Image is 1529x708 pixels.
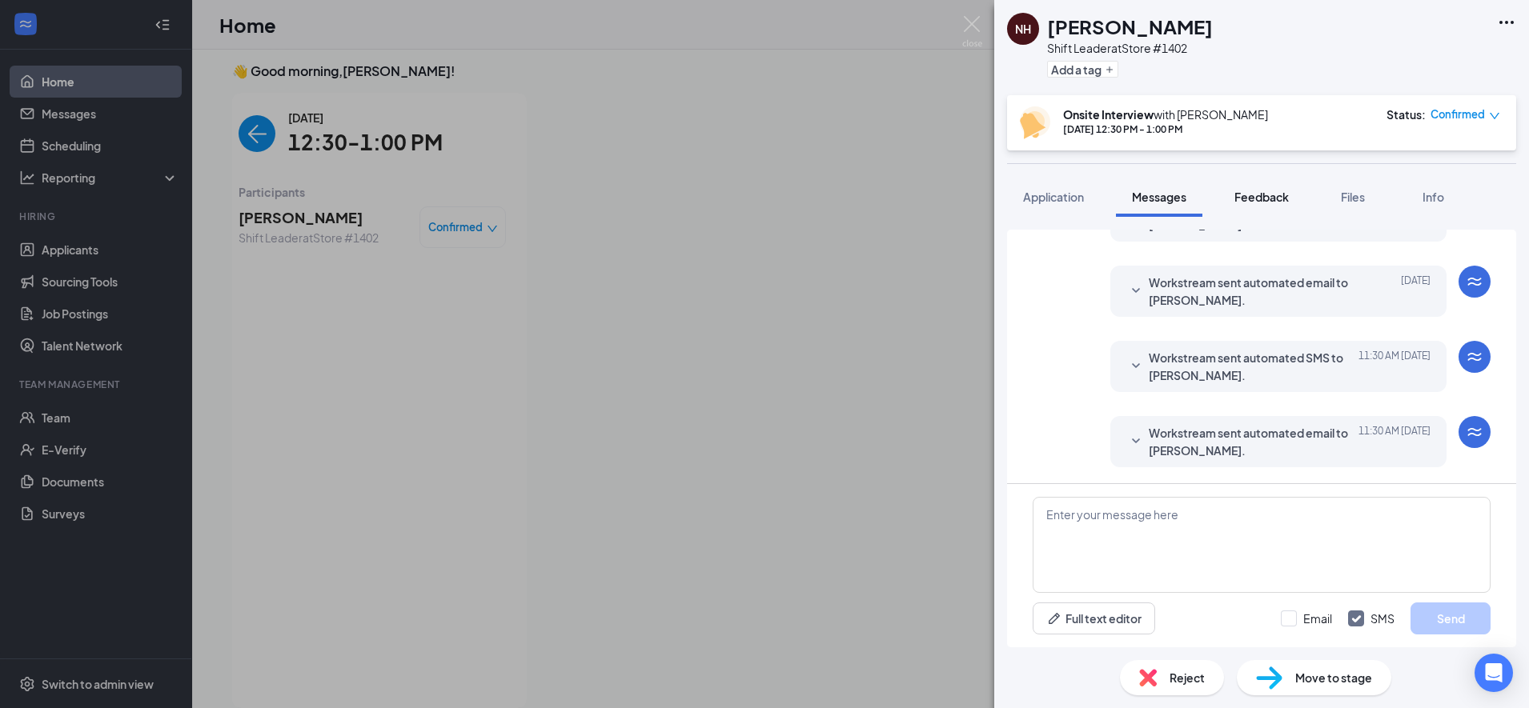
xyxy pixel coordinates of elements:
[1063,107,1154,122] b: Onsite Interview
[1465,347,1484,366] svg: WorkstreamLogo
[1033,602,1155,634] button: Full text editorPen
[1489,110,1500,122] span: down
[1046,610,1062,626] svg: Pen
[1411,602,1491,634] button: Send
[1358,349,1431,384] span: [DATE] 11:30 AM
[1475,654,1513,692] div: Open Intercom Messenger
[1132,190,1186,204] span: Messages
[1063,106,1268,122] div: with [PERSON_NAME]
[1047,40,1213,56] div: Shift Leader at Store #1402
[1023,190,1084,204] span: Application
[1465,422,1484,442] svg: WorkstreamLogo
[1149,274,1358,309] span: Workstream sent automated email to [PERSON_NAME].
[1126,282,1146,301] svg: SmallChevronDown
[1431,106,1485,122] span: Confirmed
[1358,424,1431,459] span: [DATE] 11:30 AM
[1047,61,1118,78] button: PlusAdd a tag
[1149,349,1358,384] span: Workstream sent automated SMS to [PERSON_NAME].
[1401,274,1431,309] span: [DATE]
[1465,272,1484,291] svg: WorkstreamLogo
[1047,13,1213,40] h1: [PERSON_NAME]
[1497,13,1516,32] svg: Ellipses
[1234,190,1289,204] span: Feedback
[1423,190,1444,204] span: Info
[1341,190,1365,204] span: Files
[1063,122,1268,136] div: [DATE] 12:30 PM - 1:00 PM
[1126,357,1146,376] svg: SmallChevronDown
[1105,65,1114,74] svg: Plus
[1126,432,1146,451] svg: SmallChevronDown
[1149,424,1358,459] span: Workstream sent automated email to [PERSON_NAME].
[1015,21,1031,37] div: NH
[1387,106,1426,122] div: Status :
[1295,669,1372,686] span: Move to stage
[1170,669,1205,686] span: Reject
